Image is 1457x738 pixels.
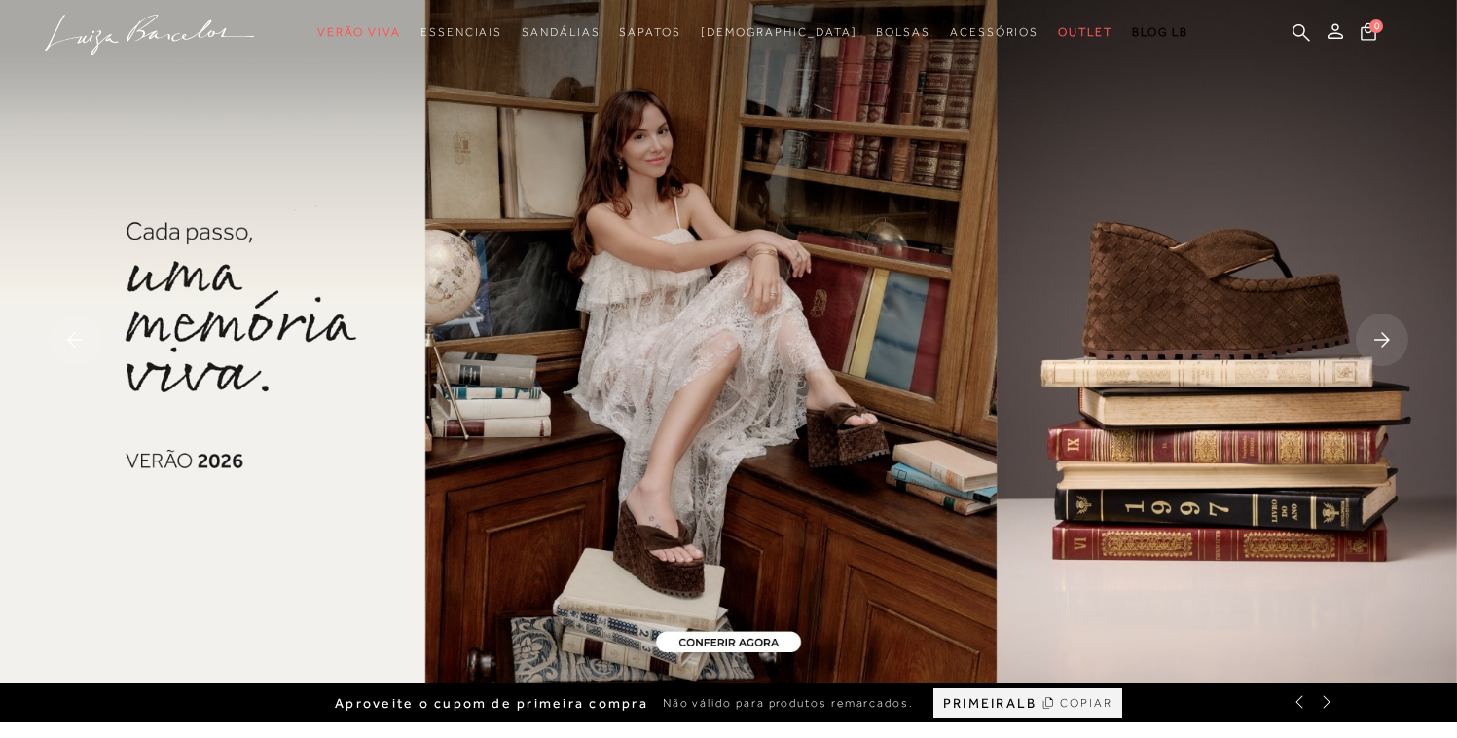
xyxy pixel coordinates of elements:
[619,15,680,51] a: categoryNavScreenReaderText
[950,25,1038,39] span: Acessórios
[619,25,680,39] span: Sapatos
[663,695,914,712] span: Não válido para produtos remarcados.
[1058,25,1112,39] span: Outlet
[701,25,857,39] span: [DEMOGRAPHIC_DATA]
[317,25,401,39] span: Verão Viva
[335,695,648,712] span: Aproveite o cupom de primeira compra
[522,25,600,39] span: Sandálias
[701,15,857,51] a: noSubCategoriesText
[1132,15,1188,51] a: BLOG LB
[876,25,930,39] span: Bolsas
[950,15,1038,51] a: categoryNavScreenReaderText
[522,15,600,51] a: categoryNavScreenReaderText
[317,15,401,51] a: categoryNavScreenReaderText
[420,15,502,51] a: categoryNavScreenReaderText
[1132,25,1188,39] span: BLOG LB
[1060,694,1112,713] span: COPIAR
[420,25,502,39] span: Essenciais
[1355,21,1382,48] button: 0
[1058,15,1112,51] a: categoryNavScreenReaderText
[876,15,930,51] a: categoryNavScreenReaderText
[943,695,1037,712] span: PRIMEIRALB
[1369,19,1383,33] span: 0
